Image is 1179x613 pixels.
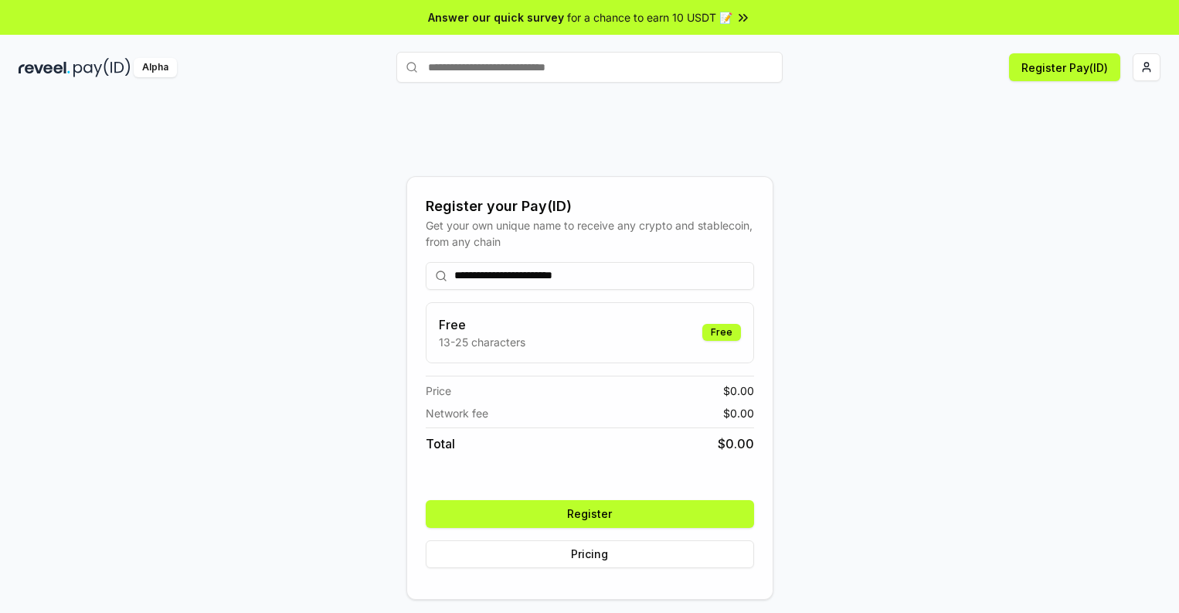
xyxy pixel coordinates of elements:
[426,500,754,528] button: Register
[1009,53,1120,81] button: Register Pay(ID)
[426,434,455,453] span: Total
[426,196,754,217] div: Register your Pay(ID)
[439,315,525,334] h3: Free
[723,383,754,399] span: $ 0.00
[426,540,754,568] button: Pricing
[428,9,564,26] span: Answer our quick survey
[718,434,754,453] span: $ 0.00
[426,383,451,399] span: Price
[19,58,70,77] img: reveel_dark
[702,324,741,341] div: Free
[426,405,488,421] span: Network fee
[134,58,177,77] div: Alpha
[426,217,754,250] div: Get your own unique name to receive any crypto and stablecoin, from any chain
[73,58,131,77] img: pay_id
[439,334,525,350] p: 13-25 characters
[723,405,754,421] span: $ 0.00
[567,9,732,26] span: for a chance to earn 10 USDT 📝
